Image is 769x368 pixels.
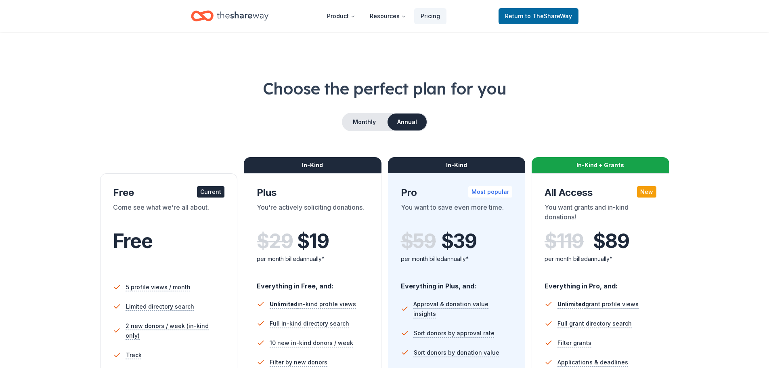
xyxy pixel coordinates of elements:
[270,301,298,307] span: Unlimited
[321,6,446,25] nav: Main
[126,350,142,360] span: Track
[414,8,446,24] a: Pricing
[545,202,656,225] div: You want grants and in-kind donations!
[545,186,656,199] div: All Access
[401,274,513,291] div: Everything in Plus, and:
[557,301,585,307] span: Unlimited
[113,202,225,225] div: Come see what we're all about.
[113,186,225,199] div: Free
[363,8,413,24] button: Resources
[532,157,669,173] div: In-Kind + Grants
[499,8,578,24] a: Returnto TheShareWay
[197,186,224,198] div: Current
[126,282,191,292] span: 5 profile views / month
[270,319,349,328] span: Full in-kind directory search
[525,13,572,19] span: to TheShareWay
[297,230,329,252] span: $ 19
[388,114,427,130] button: Annual
[257,186,369,199] div: Plus
[401,254,513,264] div: per month billed annually*
[441,230,477,252] span: $ 39
[545,254,656,264] div: per month billed annually*
[32,77,737,100] h1: Choose the perfect plan for you
[545,274,656,291] div: Everything in Pro, and:
[401,202,513,225] div: You want to save even more time.
[321,8,362,24] button: Product
[414,328,495,338] span: Sort donors by approval rate
[126,321,224,341] span: 2 new donors / week (in-kind only)
[113,229,153,253] span: Free
[343,114,386,130] button: Monthly
[413,299,512,319] span: Approval & donation value insights
[270,301,356,307] span: in-kind profile views
[505,11,572,21] span: Return
[557,338,591,348] span: Filter grants
[257,274,369,291] div: Everything in Free, and:
[401,186,513,199] div: Pro
[270,357,327,367] span: Filter by new donors
[557,301,639,307] span: grant profile views
[126,302,194,311] span: Limited directory search
[468,186,512,198] div: Most popular
[257,202,369,225] div: You're actively soliciting donations.
[637,186,656,198] div: New
[388,157,526,173] div: In-Kind
[191,6,268,25] a: Home
[244,157,381,173] div: In-Kind
[557,357,628,367] span: Applications & deadlines
[257,254,369,264] div: per month billed annually*
[270,338,353,348] span: 10 new in-kind donors / week
[593,230,629,252] span: $ 89
[557,319,632,328] span: Full grant directory search
[414,348,499,357] span: Sort donors by donation value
